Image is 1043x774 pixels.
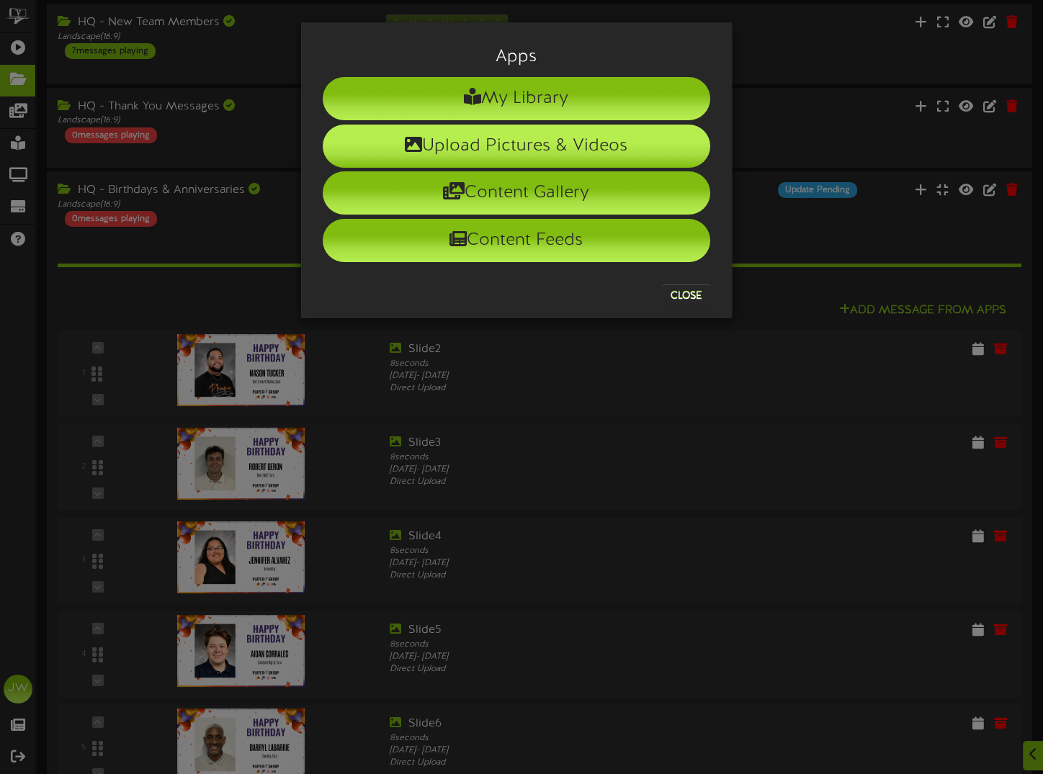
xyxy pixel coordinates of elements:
[323,48,710,66] h3: Apps
[323,125,710,168] li: Upload Pictures & Videos
[323,171,710,215] li: Content Gallery
[323,77,710,120] li: My Library
[323,219,710,262] li: Content Feeds
[662,284,710,307] button: Close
